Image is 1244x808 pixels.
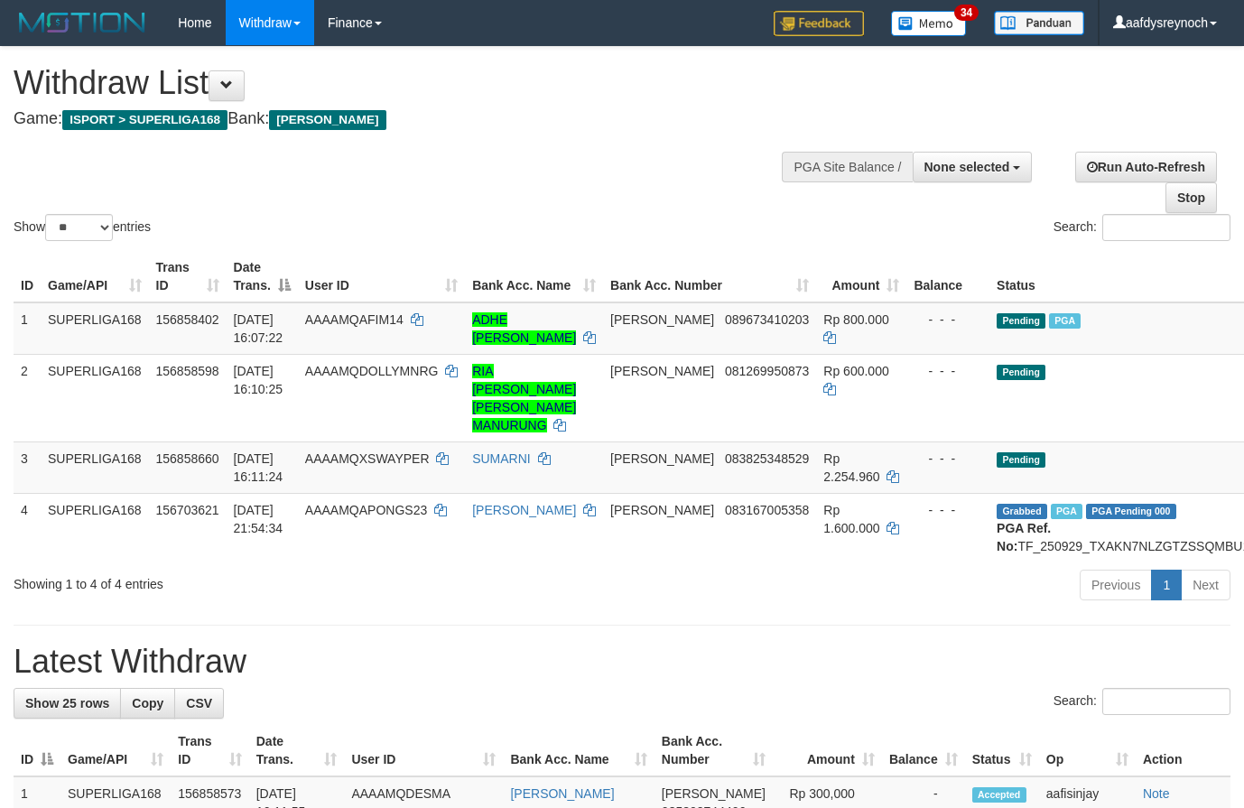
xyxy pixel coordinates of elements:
a: Note [1143,786,1170,801]
th: Action [1136,725,1230,776]
div: - - - [914,311,982,329]
span: [DATE] 16:10:25 [234,364,283,396]
a: ADHE [PERSON_NAME] [472,312,576,345]
span: Show 25 rows [25,696,109,710]
span: [PERSON_NAME] [610,312,714,327]
th: ID [14,251,41,302]
a: 1 [1151,570,1182,600]
th: User ID: activate to sort column ascending [344,725,503,776]
a: Next [1181,570,1230,600]
th: Trans ID: activate to sort column ascending [149,251,227,302]
span: 156858598 [156,364,219,378]
td: 4 [14,493,41,562]
div: - - - [914,450,982,468]
span: [PERSON_NAME] [610,364,714,378]
span: Marked by aafheankoy [1049,313,1081,329]
div: - - - [914,362,982,380]
th: Bank Acc. Name: activate to sort column ascending [503,725,654,776]
td: SUPERLIGA168 [41,493,149,562]
img: MOTION_logo.png [14,9,151,36]
label: Search: [1054,688,1230,715]
input: Search: [1102,214,1230,241]
label: Search: [1054,214,1230,241]
img: panduan.png [994,11,1084,35]
span: Marked by aafchhiseyha [1051,504,1082,519]
th: Amount: activate to sort column ascending [773,725,882,776]
span: AAAAMQAPONGS23 [305,503,427,517]
span: PGA Pending [1086,504,1176,519]
a: RIA [PERSON_NAME] [PERSON_NAME] MANURUNG [472,364,576,432]
span: [DATE] 21:54:34 [234,503,283,535]
button: None selected [913,152,1033,182]
div: Showing 1 to 4 of 4 entries [14,568,505,593]
span: Copy 083167005358 to clipboard [725,503,809,517]
h1: Withdraw List [14,65,812,101]
th: Bank Acc. Number: activate to sort column ascending [603,251,816,302]
span: Pending [997,365,1045,380]
span: ISPORT > SUPERLIGA168 [62,110,227,130]
a: Stop [1165,182,1217,213]
th: Amount: activate to sort column ascending [816,251,906,302]
span: AAAAMQXSWAYPER [305,451,430,466]
th: User ID: activate to sort column ascending [298,251,465,302]
a: Show 25 rows [14,688,121,719]
span: Copy 089673410203 to clipboard [725,312,809,327]
span: Rp 1.600.000 [823,503,879,535]
img: Button%20Memo.svg [891,11,967,36]
span: Accepted [972,787,1026,803]
span: Pending [997,452,1045,468]
td: SUPERLIGA168 [41,441,149,493]
th: Status: activate to sort column ascending [965,725,1039,776]
a: SUMARNI [472,451,531,466]
th: Date Trans.: activate to sort column ascending [249,725,345,776]
td: SUPERLIGA168 [41,302,149,355]
div: PGA Site Balance / [782,152,912,182]
span: AAAAMQDOLLYMNRG [305,364,439,378]
a: Copy [120,688,175,719]
span: CSV [186,696,212,710]
span: AAAAMQAFIM14 [305,312,404,327]
h1: Latest Withdraw [14,644,1230,680]
img: Feedback.jpg [774,11,864,36]
span: None selected [924,160,1010,174]
span: [DATE] 16:07:22 [234,312,283,345]
span: [PERSON_NAME] [269,110,385,130]
a: [PERSON_NAME] [472,503,576,517]
span: Copy [132,696,163,710]
td: 3 [14,441,41,493]
div: - - - [914,501,982,519]
span: Copy 083825348529 to clipboard [725,451,809,466]
select: Showentries [45,214,113,241]
span: Rp 600.000 [823,364,888,378]
th: Op: activate to sort column ascending [1039,725,1136,776]
span: Rp 800.000 [823,312,888,327]
span: Rp 2.254.960 [823,451,879,484]
span: [PERSON_NAME] [662,786,766,801]
td: SUPERLIGA168 [41,354,149,441]
a: Previous [1080,570,1152,600]
span: [PERSON_NAME] [610,451,714,466]
th: Game/API: activate to sort column ascending [60,725,171,776]
th: Balance: activate to sort column ascending [882,725,965,776]
h4: Game: Bank: [14,110,812,128]
span: Grabbed [997,504,1047,519]
th: Bank Acc. Number: activate to sort column ascending [654,725,773,776]
span: [DATE] 16:11:24 [234,451,283,484]
label: Show entries [14,214,151,241]
span: Copy 081269950873 to clipboard [725,364,809,378]
span: 156703621 [156,503,219,517]
span: 156858660 [156,451,219,466]
a: [PERSON_NAME] [510,786,614,801]
th: Balance [906,251,989,302]
span: 156858402 [156,312,219,327]
span: 34 [954,5,979,21]
th: Date Trans.: activate to sort column descending [227,251,298,302]
span: [PERSON_NAME] [610,503,714,517]
input: Search: [1102,688,1230,715]
th: Bank Acc. Name: activate to sort column ascending [465,251,603,302]
a: CSV [174,688,224,719]
td: 1 [14,302,41,355]
span: Pending [997,313,1045,329]
td: 2 [14,354,41,441]
th: ID: activate to sort column descending [14,725,60,776]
